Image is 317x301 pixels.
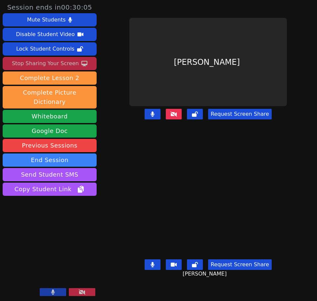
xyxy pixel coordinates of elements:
button: End Session [3,153,97,167]
a: Previous Sessions [3,139,97,152]
span: Copy Student Link [15,185,85,194]
button: Request Screen Share [208,259,272,270]
button: Lock Student Controls [3,42,97,56]
button: Complete Picture Dictionary [3,86,97,108]
button: Complete Lesson 2 [3,71,97,85]
button: Disable Student Video [3,28,97,41]
button: Request Screen Share [208,109,272,119]
span: [PERSON_NAME] [183,270,228,278]
span: Session ends in [7,3,92,12]
button: Whiteboard [3,110,97,123]
div: Disable Student Video [16,29,74,40]
button: Mute Students [3,13,97,26]
button: Stop Sharing Your Screen [3,57,97,70]
div: Stop Sharing Your Screen [12,58,79,69]
div: Mute Students [27,15,66,25]
div: [PERSON_NAME] [129,18,287,107]
time: 00:30:05 [61,3,92,11]
a: Google Doc [3,124,97,138]
button: Copy Student Link [3,183,97,196]
div: Lock Student Controls [16,44,74,54]
button: Send Student SMS [3,168,97,181]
